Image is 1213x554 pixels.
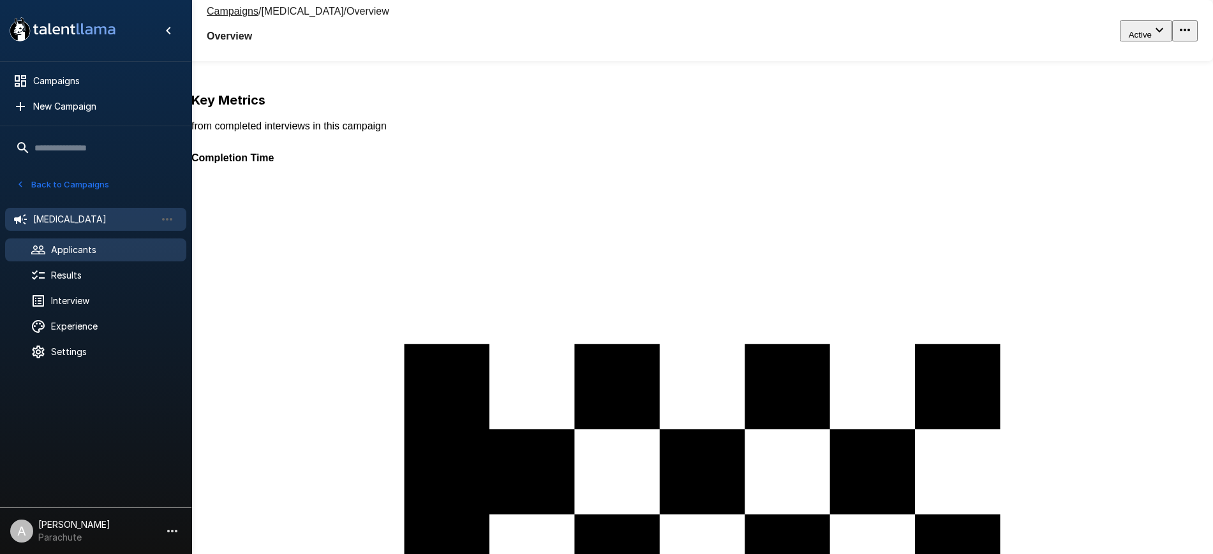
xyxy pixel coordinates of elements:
[258,6,261,17] span: /
[1120,20,1172,41] button: Active
[346,6,389,17] span: Overview
[344,6,346,17] span: /
[207,6,258,17] u: Campaigns
[261,6,343,17] span: [MEDICAL_DATA]
[207,31,389,42] h4: Overview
